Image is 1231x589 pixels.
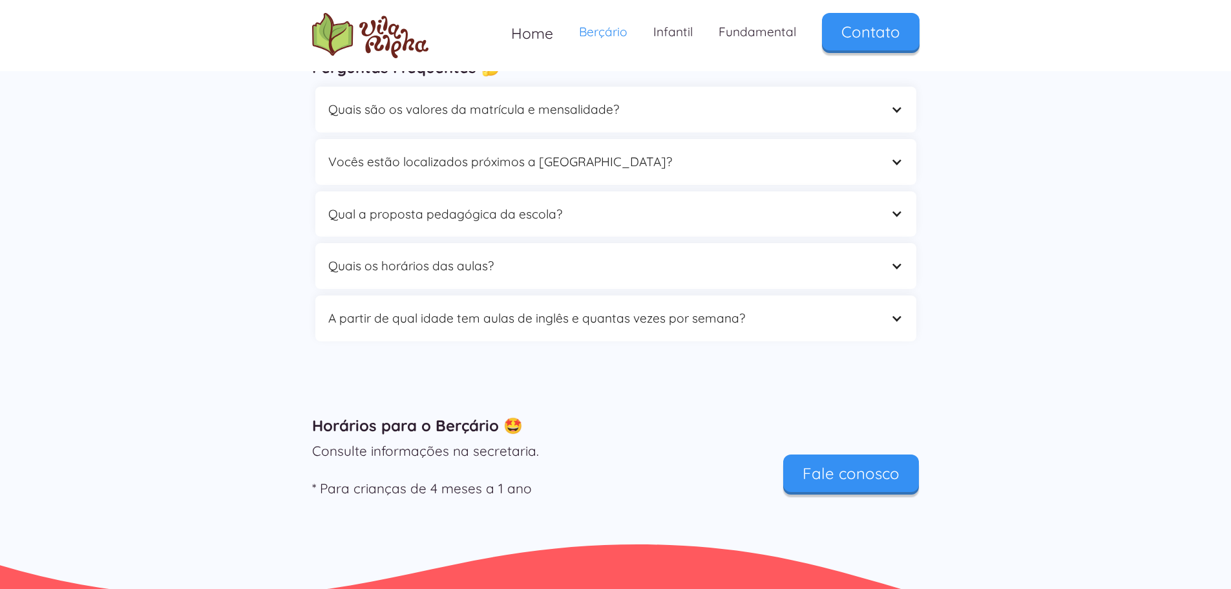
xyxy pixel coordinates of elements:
div: A partir de qual idade tem aulas de inglês e quantas vezes por semana? [315,295,916,341]
h3: Horários para o Berçário 🤩 [312,416,920,435]
div: Quais os horários das aulas? [315,243,916,289]
a: Contato [822,13,920,50]
div: Vocês estão localizados próximos a [GEOGRAPHIC_DATA]? [328,152,878,172]
p: Consulte informações na secretaria. * Para crianças de 4 meses a 1 ano [312,442,713,498]
a: Berçário [566,13,640,51]
div: Vocês estão localizados próximos a [GEOGRAPHIC_DATA]? [315,139,916,185]
div: Qual a proposta pedagógica da escola? [315,191,916,237]
div: Quais são os valores da matrícula e mensalidade? [315,87,916,133]
div: Quais os horários das aulas? [328,256,878,276]
div: Quais são os valores da matrícula e mensalidade? [328,100,878,120]
div: A partir de qual idade tem aulas de inglês e quantas vezes por semana? [328,308,878,328]
div: Qual a proposta pedagógica da escola? [328,204,878,224]
a: Fundamental [706,13,809,51]
span: Home [511,24,553,43]
a: Home [498,13,566,54]
a: home [312,13,428,58]
a: Infantil [640,13,706,51]
a: Fale conosco [783,455,919,492]
img: logo Escola Vila Alpha [312,13,428,58]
